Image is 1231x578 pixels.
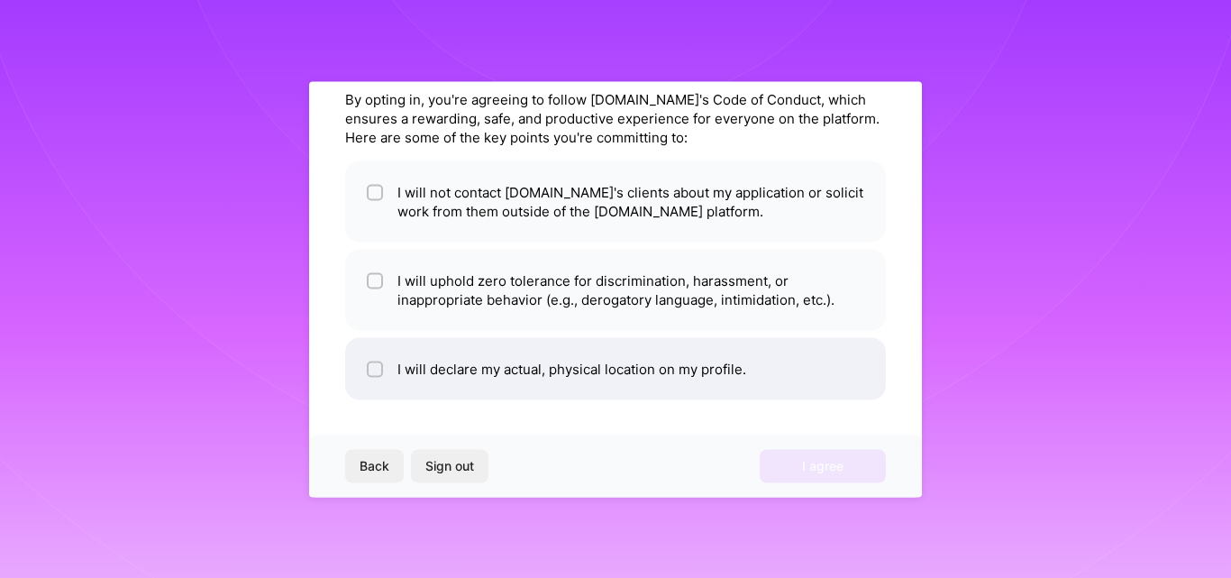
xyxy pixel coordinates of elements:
[411,450,488,482] button: Sign out
[345,161,886,242] li: I will not contact [DOMAIN_NAME]'s clients about my application or solicit work from them outside...
[345,89,886,146] div: By opting in, you're agreeing to follow [DOMAIN_NAME]'s Code of Conduct, which ensures a rewardin...
[345,249,886,330] li: I will uphold zero tolerance for discrimination, harassment, or inappropriate behavior (e.g., der...
[360,457,389,475] span: Back
[345,450,404,482] button: Back
[345,337,886,399] li: I will declare my actual, physical location on my profile.
[425,457,474,475] span: Sign out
